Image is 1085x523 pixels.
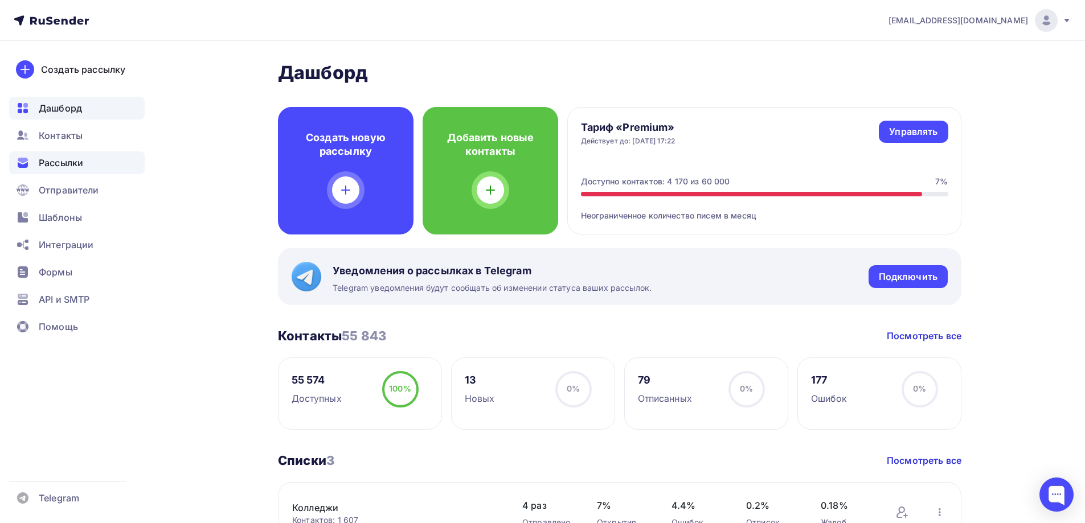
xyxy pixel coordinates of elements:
[465,392,495,405] div: Новых
[278,328,386,344] h3: Контакты
[740,384,753,393] span: 0%
[39,265,72,279] span: Формы
[9,261,145,283] a: Формы
[567,384,580,393] span: 0%
[326,453,334,468] span: 3
[441,131,540,158] h4: Добавить новые контакты
[597,499,649,512] span: 7%
[39,491,79,505] span: Telegram
[39,129,83,142] span: Контакты
[342,328,386,343] span: 55 843
[39,320,78,333] span: Помощь
[9,124,145,147] a: Контакты
[389,384,411,393] span: 100%
[39,183,99,197] span: Отправители
[638,373,692,387] div: 79
[333,282,652,294] span: Telegram уведомления будут сообщать об изменении статуса ваших рассылок.
[746,499,798,512] span: 0.2%
[811,392,847,405] div: Ошибок
[889,15,1028,26] span: [EMAIL_ADDRESS][DOMAIN_NAME]
[9,151,145,174] a: Рассылки
[935,176,948,187] div: 7%
[522,499,574,512] span: 4 раз
[39,101,82,115] span: Дашборд
[581,196,948,221] div: Неограниченное количество писем в месяц
[879,270,937,283] div: Подключить
[887,329,961,343] a: Посмотреть все
[581,121,675,134] h4: Тариф «Premium»
[889,9,1071,32] a: [EMAIL_ADDRESS][DOMAIN_NAME]
[278,452,334,468] h3: Списки
[9,179,145,201] a: Отправители
[465,373,495,387] div: 13
[39,156,83,170] span: Рассылки
[296,131,395,158] h4: Создать новую рассылку
[39,211,82,224] span: Шаблоны
[333,264,652,278] span: Уведомления о рассылках в Telegram
[39,238,93,252] span: Интеграции
[811,373,847,387] div: 177
[821,499,873,512] span: 0.18%
[581,176,730,187] div: Доступно контактов: 4 170 из 60 000
[638,392,692,405] div: Отписанных
[278,61,961,84] h2: Дашборд
[292,501,486,514] a: Колледжи
[292,392,342,405] div: Доступных
[581,137,675,146] div: Действует до: [DATE] 17:22
[913,384,926,393] span: 0%
[9,97,145,120] a: Дашборд
[887,454,961,467] a: Посмотреть все
[672,499,723,512] span: 4.4%
[889,125,937,138] div: Управлять
[9,206,145,229] a: Шаблоны
[39,293,89,306] span: API и SMTP
[292,373,342,387] div: 55 574
[41,63,125,76] div: Создать рассылку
